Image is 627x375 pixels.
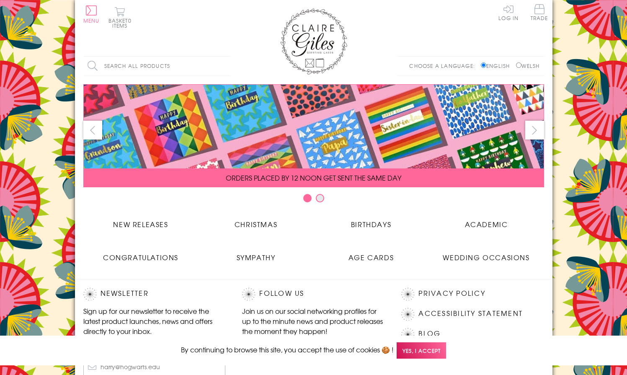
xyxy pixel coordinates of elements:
span: Trade [531,4,548,21]
div: Carousel Pagination [83,194,544,207]
button: prev [83,121,102,140]
label: Welsh [516,62,540,70]
a: Accessibility Statement [418,308,523,319]
a: Academic [429,213,544,229]
span: Age Cards [348,252,394,262]
input: Welsh [516,62,521,68]
a: Privacy Policy [418,288,485,299]
h2: Newsletter [83,288,226,300]
span: ORDERS PLACED BY 12 NOON GET SENT THE SAME DAY [226,173,401,183]
p: Choose a language: [409,62,479,70]
span: Wedding Occasions [443,252,529,262]
a: Birthdays [314,213,429,229]
h2: Follow Us [242,288,384,300]
span: New Releases [113,219,168,229]
span: Congratulations [103,252,178,262]
p: Sign up for our newsletter to receive the latest product launches, news and offers directly to yo... [83,306,226,336]
p: Join us on our social networking profiles for up to the minute news and product releases the mome... [242,306,384,336]
span: Birthdays [351,219,391,229]
button: Carousel Page 1 (Current Slide) [303,194,312,202]
a: Blog [418,328,441,339]
a: Wedding Occasions [429,246,544,262]
button: Carousel Page 2 [316,194,324,202]
a: Trade [531,4,548,22]
a: Age Cards [314,246,429,262]
a: Sympathy [199,246,314,262]
a: Congratulations [83,246,199,262]
button: Menu [83,5,100,23]
span: Yes, I accept [397,342,446,359]
img: Claire Giles Greetings Cards [280,8,347,75]
button: next [525,121,544,140]
input: Search [222,57,230,75]
a: Christmas [199,213,314,229]
a: Log In [498,4,519,21]
button: Basket0 items [108,7,132,28]
span: Christmas [235,219,277,229]
span: Sympathy [237,252,276,262]
input: English [481,62,486,68]
span: 0 items [112,17,132,29]
span: Academic [465,219,508,229]
input: Search all products [83,57,230,75]
span: Menu [83,17,100,24]
a: New Releases [83,213,199,229]
label: English [481,62,514,70]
